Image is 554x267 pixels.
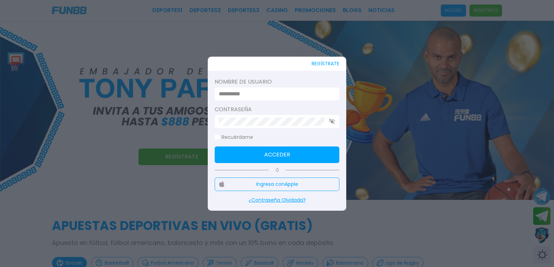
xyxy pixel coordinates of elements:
[215,78,339,86] label: Nombre de usuario
[215,134,253,141] label: Recuérdame
[215,105,339,114] label: Contraseña
[215,167,339,173] p: Ó
[215,146,339,163] button: Acceder
[312,57,339,71] button: REGÍSTRATE
[215,197,339,204] p: ¿Contraseña Olvidada?
[215,178,339,191] button: Ingresa conApple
